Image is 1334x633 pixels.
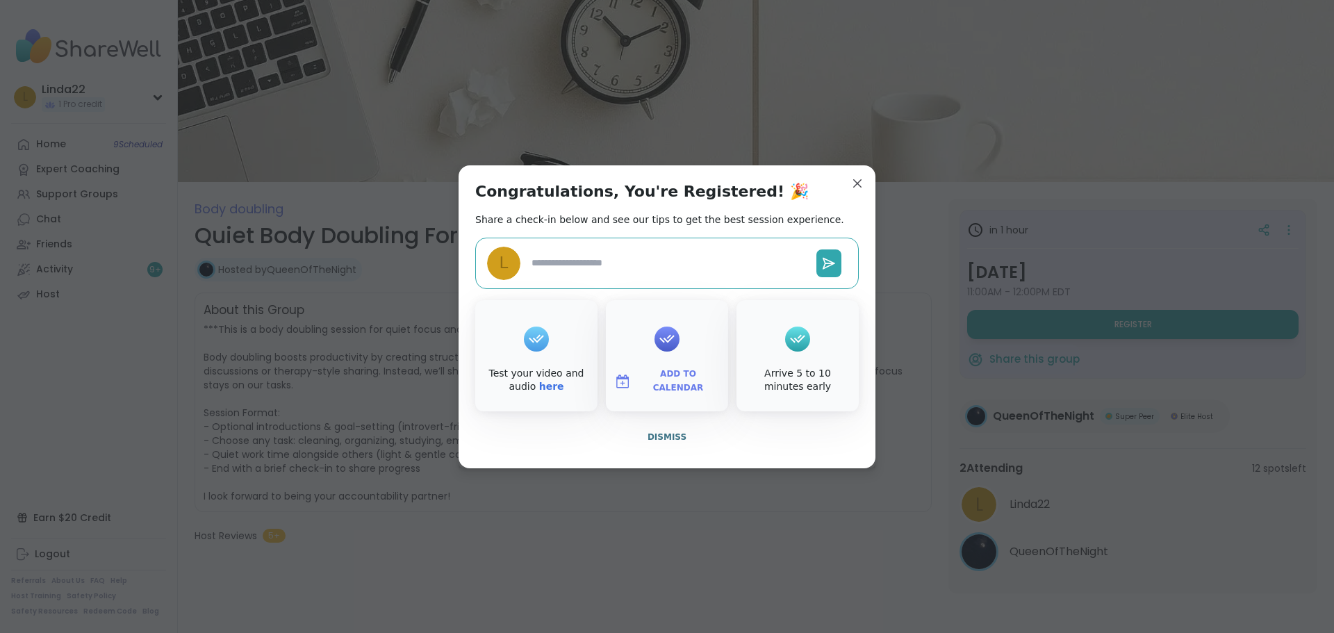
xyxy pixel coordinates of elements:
h2: Share a check-in below and see our tips to get the best session experience. [475,213,844,227]
div: Arrive 5 to 10 minutes early [739,367,856,394]
h1: Congratulations, You're Registered! 🎉 [475,182,809,202]
span: L [500,251,509,275]
button: Add to Calendar [609,367,725,396]
button: Dismiss [475,422,859,452]
span: Add to Calendar [636,368,720,395]
img: ShareWell Logomark [614,373,631,390]
div: Test your video and audio [478,367,595,394]
span: Dismiss [648,432,686,442]
a: here [539,381,564,392]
